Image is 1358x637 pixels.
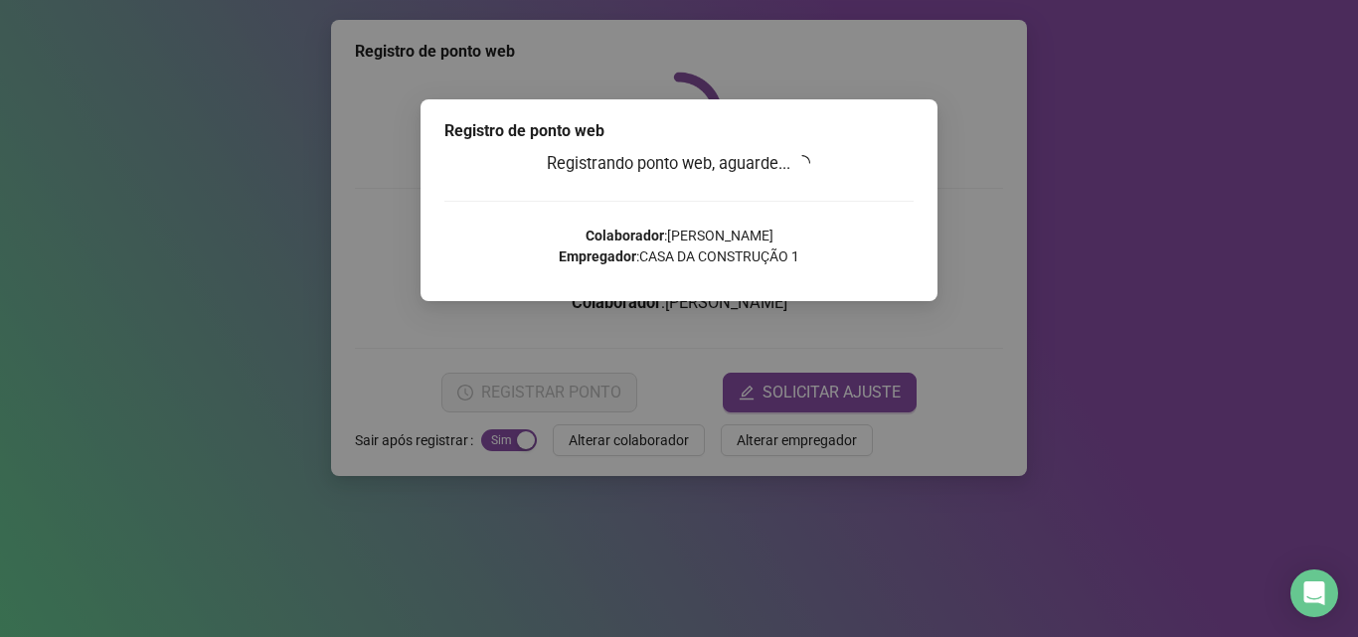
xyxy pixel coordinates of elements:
h3: Registrando ponto web, aguarde... [444,151,914,177]
strong: Empregador [559,248,636,264]
div: Registro de ponto web [444,119,914,143]
span: loading [794,155,810,171]
strong: Colaborador [586,228,664,243]
p: : [PERSON_NAME] : CASA DA CONSTRUÇÃO 1 [444,226,914,267]
div: Open Intercom Messenger [1290,569,1338,617]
